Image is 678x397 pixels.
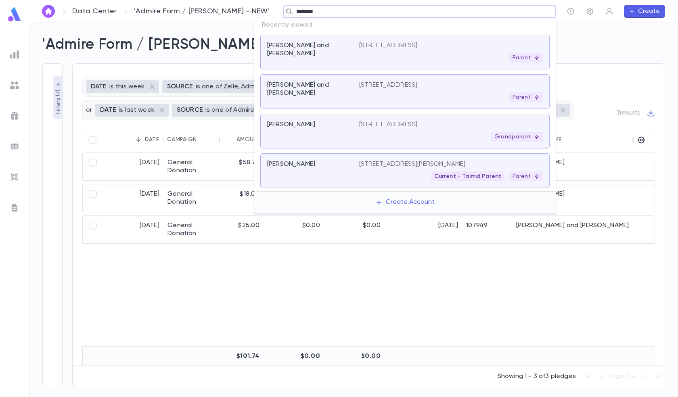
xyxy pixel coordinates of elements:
img: home_white.a664292cf8c1dea59945f0da9f25487c.svg [44,8,53,15]
span: Page: 1 [608,373,629,380]
button: Sort [561,133,574,146]
div: SOURCEis one of Zelle, Admire Form [162,80,293,93]
p: DATE [100,106,116,114]
img: imports_grey.530a8a0e642e233f2baf0ef88e8c9fcb.svg [10,172,19,182]
img: reports_grey.c525e4749d1bce6a11f5fe2a8de1b229.svg [10,50,19,59]
button: Sort [197,133,209,146]
p: [PERSON_NAME] [267,121,315,129]
div: 107949 [462,216,512,243]
p: 'Admire Form / [PERSON_NAME] - NEW' [134,7,269,16]
p: Filters ( 7 ) [54,88,62,114]
button: Sort [224,133,236,146]
p: Parent [513,54,540,61]
p: is one of Zelle, Admire Form [196,83,278,91]
p: or [86,106,92,114]
p: [PERSON_NAME] and [PERSON_NAME] [267,42,349,58]
p: SOURCE [177,106,203,114]
div: $58.74 [220,153,264,180]
button: Create [624,5,665,18]
img: batches_grey.339ca447c9d9533ef1741baa751efc33.svg [10,142,19,151]
div: Amount [236,136,261,143]
p: [PERSON_NAME] and [PERSON_NAME] [267,81,349,97]
div: [PERSON_NAME] [512,153,633,180]
p: Parent [513,173,540,180]
img: students_grey.60c7aba0da46da39d6d829b817ac14fc.svg [10,80,19,90]
p: Grandparent [494,134,540,140]
div: [PERSON_NAME] [512,184,633,212]
p: Parent [513,94,540,100]
div: [DATE] [103,184,163,212]
div: $0.00 [324,347,385,366]
div: [DATE] [103,153,163,180]
div: Campaign [167,136,197,143]
button: Sort [132,133,145,146]
div: $18.00 [220,184,264,212]
div: [PERSON_NAME] and [PERSON_NAME] [512,216,633,243]
div: Parent [509,53,543,63]
p: [STREET_ADDRESS][PERSON_NAME] [359,160,466,168]
p: SOURCE [167,83,193,91]
button: Filters (7) [53,77,63,119]
p: DATE [91,83,107,91]
p: 3 results [616,109,640,117]
p: [STREET_ADDRESS] [359,42,418,50]
div: Page: 1 [608,370,639,383]
p: [PERSON_NAME] [267,160,315,168]
img: logo [6,6,23,22]
div: General Donation [163,184,220,212]
div: General Donation [163,216,220,243]
p: is last week [119,106,155,114]
div: [DATE] [385,216,462,243]
p: Recently viewed [254,18,556,32]
div: $0.00 [264,347,324,366]
span: Current - Talmid Parent [431,173,505,180]
p: is this week [109,83,145,91]
div: $0.00 [264,216,324,243]
img: campaigns_grey.99e729a5f7ee94e3726e6486bddda8f1.svg [10,111,19,121]
div: DATEis last week [95,104,169,117]
img: letters_grey.7941b92b52307dd3b8a917253454ce1c.svg [10,203,19,213]
div: SOURCEis one of Admire Form, Zelle [172,104,303,117]
div: $0.00 [324,216,385,243]
button: Create Account [369,195,441,210]
p: [STREET_ADDRESS] [359,81,418,89]
p: Showing 1 - 3 of 3 pledges [498,372,576,380]
div: Date [145,136,159,143]
div: $101.74 [220,347,264,366]
div: Grandparent [491,132,543,142]
div: [DATE] [103,216,163,243]
div: DATEis this week [86,80,159,93]
p: [STREET_ADDRESS] [359,121,418,129]
div: Parent [509,92,543,102]
a: Data Center [72,7,117,16]
h2: 'Admire Form / [PERSON_NAME] - NEW' [42,36,316,54]
div: $25.00 [220,216,264,243]
div: Parent [509,171,543,181]
div: General Donation [163,153,220,180]
p: is one of Admire Form, Zelle [205,106,289,114]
